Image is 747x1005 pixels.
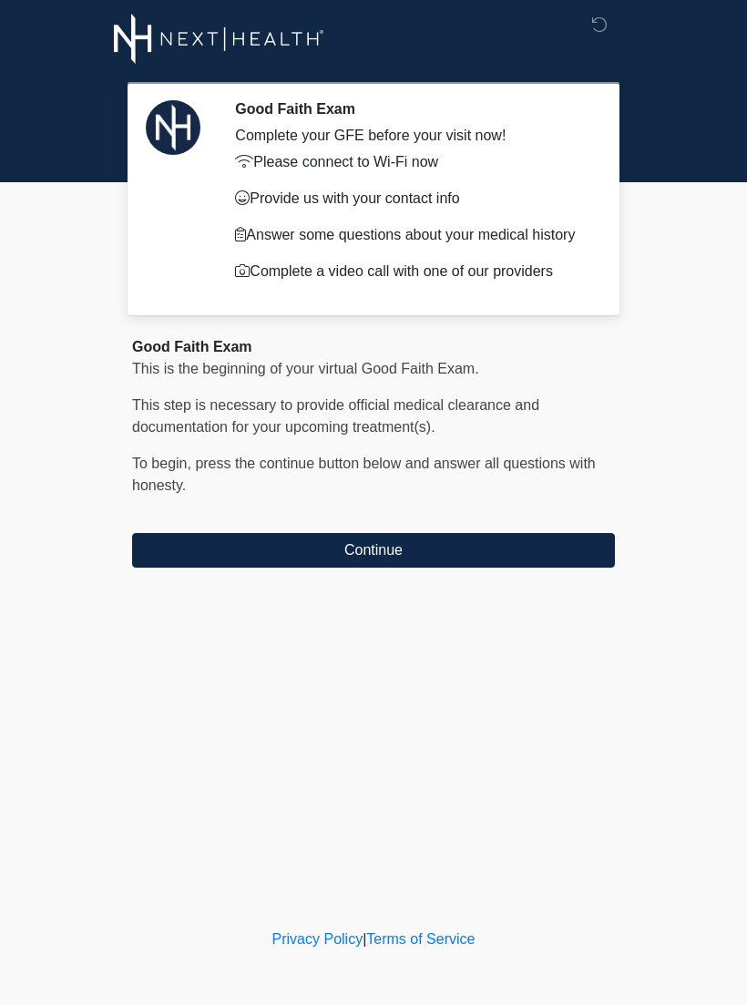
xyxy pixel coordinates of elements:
[363,931,366,947] a: |
[132,456,596,493] span: To begin, ﻿﻿﻿﻿﻿﻿press the continue button below and answer all questions with honesty.
[132,397,539,435] span: This step is necessary to provide official medical clearance and documentation for your upcoming ...
[235,261,588,282] p: Complete a video call with one of our providers
[146,100,200,155] img: Agent Avatar
[132,533,615,568] button: Continue
[235,188,588,210] p: Provide us with your contact info
[235,224,588,246] p: Answer some questions about your medical history
[366,931,475,947] a: Terms of Service
[272,931,363,947] a: Privacy Policy
[235,125,588,147] div: Complete your GFE before your visit now!
[235,100,588,118] h2: Good Faith Exam
[235,151,588,173] p: Please connect to Wi-Fi now
[114,14,324,64] img: Next-Health Logo
[132,361,479,376] span: This is the beginning of your virtual Good Faith Exam.
[132,336,615,358] div: Good Faith Exam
